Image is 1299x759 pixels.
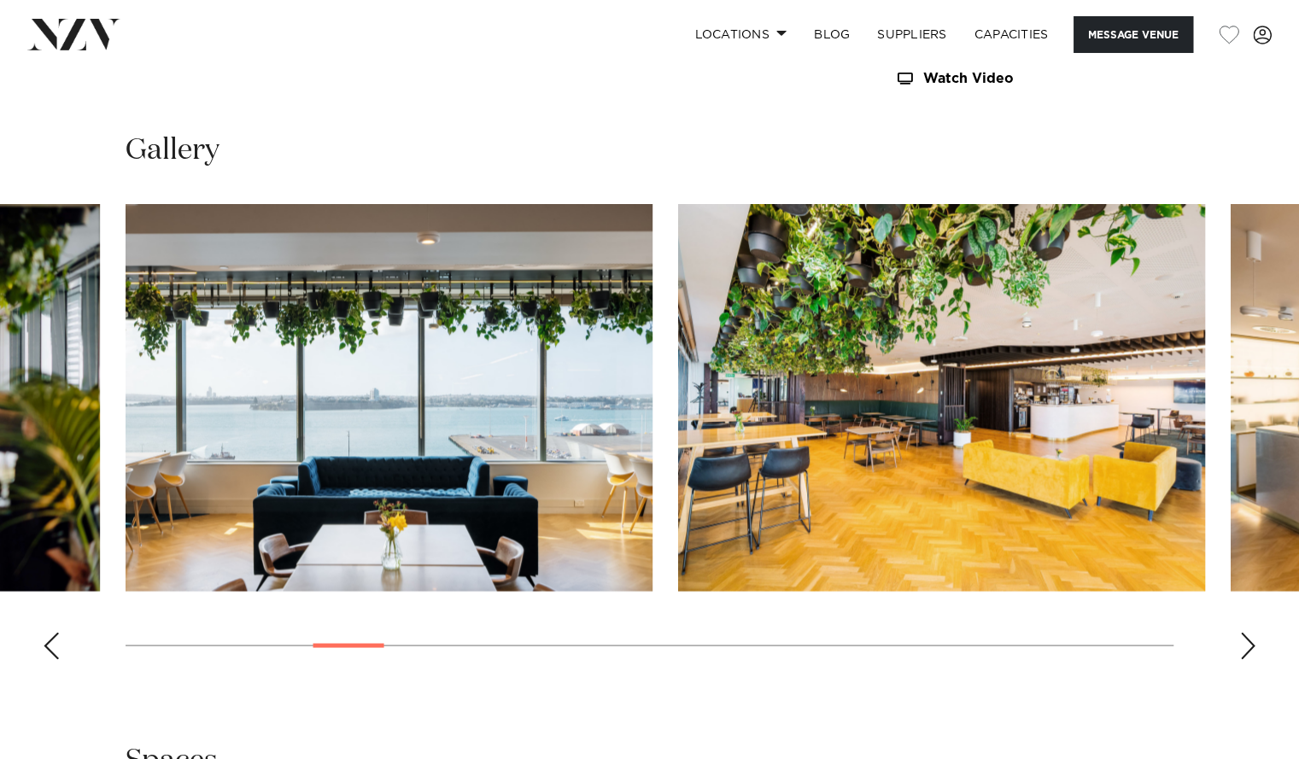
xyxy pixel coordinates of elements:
[681,16,800,53] a: Locations
[1074,16,1193,53] button: Message Venue
[126,204,652,591] swiper-slide: 6 / 28
[126,131,219,170] h2: Gallery
[678,204,1205,591] swiper-slide: 7 / 28
[863,16,960,53] a: SUPPLIERS
[27,19,120,50] img: nzv-logo.png
[895,72,1173,86] a: Watch Video
[961,16,1062,53] a: Capacities
[800,16,863,53] a: BLOG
